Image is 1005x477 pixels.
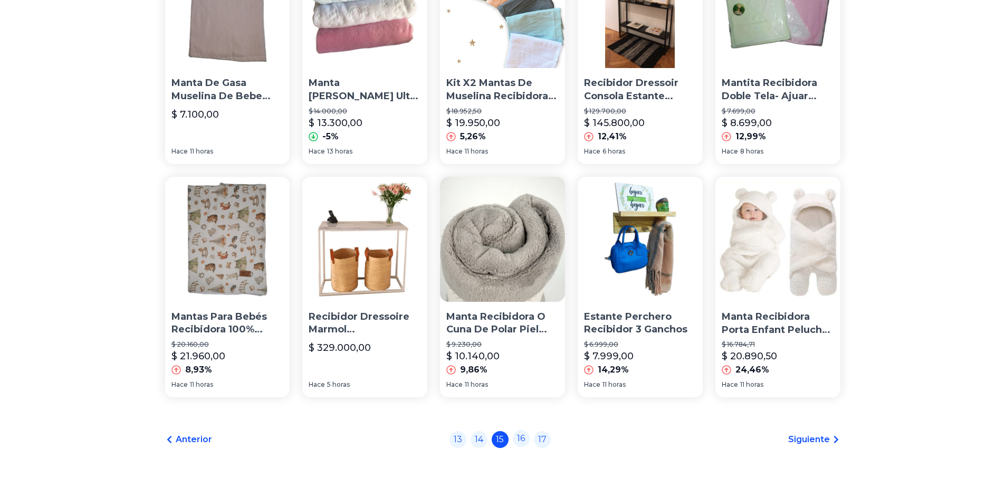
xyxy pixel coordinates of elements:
img: Manta Recibidora Porta Enfant Peluche Polar [715,177,840,302]
p: $ 7.999,00 [584,349,634,364]
a: Recibidor Dressoire Marmol Carrara Base Hierro EstructuralRecibidor Dressoire Marmol [PERSON_NAME... [302,177,427,397]
span: Anterior [176,433,212,446]
p: $ 13.300,00 [309,116,362,130]
span: 8 horas [740,147,763,156]
p: $ 129.700,00 [584,107,696,116]
p: $ 18.952,50 [446,107,559,116]
p: Mantita Recibidora Doble Tela- Ajuar Bebes [PERSON_NAME] [722,77,834,103]
span: Hace [309,147,325,156]
span: Hace [722,147,738,156]
p: $ 6.999,00 [584,340,696,349]
span: Hace [171,380,188,389]
a: Siguiente [788,433,840,446]
p: 5,26% [460,130,486,143]
span: 5 horas [327,380,350,389]
p: 24,46% [735,364,769,376]
span: Hace [584,147,600,156]
span: Hace [446,380,463,389]
img: Mantas Para Bebés Recibidora 100% Algodón A Wish Deco [165,177,290,302]
p: $ 10.140,00 [446,349,500,364]
p: -5% [322,130,339,143]
p: $ 329.000,00 [309,340,371,355]
span: 11 horas [190,380,213,389]
p: $ 21.960,00 [171,349,225,364]
p: Estante Perchero Recibidor 3 Ganchos [584,310,696,337]
p: $ 9.230,00 [446,340,559,349]
p: Manta De Gasa Muselina De Bebe Recibidora [171,77,284,103]
img: Recibidor Dressoire Marmol Carrara Base Hierro Estructural [302,177,427,302]
p: $ 145.800,00 [584,116,645,130]
span: 11 horas [190,147,213,156]
p: 12,41% [598,130,627,143]
a: Manta Recibidora Porta Enfant Peluche PolarManta Recibidora Porta Enfant Peluche Polar$ 16.784,71... [715,177,840,397]
p: $ 19.950,00 [446,116,500,130]
a: 16 [513,430,530,447]
a: Estante Perchero Recibidor 3 GanchosEstante Perchero Recibidor 3 Ganchos$ 6.999,00$ 7.999,0014,29... [578,177,703,397]
p: 9,86% [460,364,487,376]
p: $ 16.784,71 [722,340,834,349]
p: Recibidor Dressoire Marmol [PERSON_NAME] Base Hierro Estructural [309,310,421,337]
p: Kit X2 Mantas De Muselina Recibidora Bebe. Xl: 1x1,14mts [446,77,559,103]
p: $ 20.890,50 [722,349,777,364]
span: Hace [446,147,463,156]
span: 13 horas [327,147,352,156]
p: Manta Recibidora O Cuna De Polar Piel Lisa 0.75 X 1 M [446,310,559,337]
p: $ 8.699,00 [722,116,772,130]
p: Recibidor Dressoir Consola Estante Hierro Decoracion Living [584,77,696,103]
span: 6 horas [602,147,625,156]
p: $ 14.000,00 [309,107,421,116]
p: $ 7.699,00 [722,107,834,116]
a: Anterior [165,433,212,446]
p: Manta Recibidora Porta Enfant Peluche Polar [722,310,834,337]
span: Hace [584,380,600,389]
span: 11 horas [465,147,488,156]
p: 14,29% [598,364,629,376]
p: $ 7.100,00 [171,107,219,122]
p: Mantas Para Bebés Recibidora 100% Algodón A Wish Deco [171,310,284,337]
img: Estante Perchero Recibidor 3 Ganchos [578,177,703,302]
span: 11 horas [602,380,626,389]
a: Mantas Para Bebés Recibidora 100% Algodón A Wish DecoMantas Para Bebés Recibidora 100% Algodón A ... [165,177,290,397]
span: 11 horas [740,380,763,389]
a: 17 [534,431,551,448]
span: Siguiente [788,433,830,446]
a: Manta Recibidora O Cuna De Polar Piel Lisa 0.75 X 1 MManta Recibidora O Cuna De Polar Piel Lisa 0... [440,177,565,397]
a: 14 [471,431,487,448]
p: $ 20.160,00 [171,340,284,349]
span: Hace [171,147,188,156]
a: 13 [449,431,466,448]
span: Hace [309,380,325,389]
p: 8,93% [185,364,212,376]
span: 11 horas [465,380,488,389]
span: Hace [722,380,738,389]
img: Manta Recibidora O Cuna De Polar Piel Lisa 0.75 X 1 M [440,177,565,302]
p: Manta [PERSON_NAME] Ultra Suave Recibidora Recién Nacido Soft [309,77,421,103]
p: 12,99% [735,130,766,143]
